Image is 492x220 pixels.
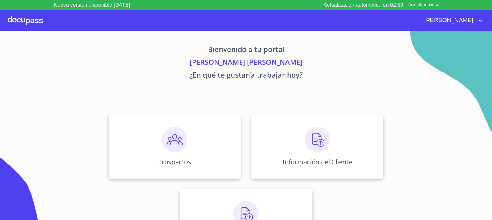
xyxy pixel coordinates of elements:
[408,2,438,9] span: Actualizar ahora
[158,157,191,166] p: Prospectos
[49,44,443,57] p: Bienvenido a tu portal
[54,1,130,9] p: Nueva versión disponible [DATE]
[324,1,403,9] p: Actualización automatica en 02:59
[420,15,484,26] button: account of current user
[420,15,477,26] span: [PERSON_NAME]
[49,70,443,82] p: ¿En qué te gustaría trabajar hoy?
[305,127,330,152] img: carga.png
[162,127,187,152] img: prospectos.png
[49,57,443,70] p: [PERSON_NAME] [PERSON_NAME]
[283,157,352,166] p: Información del Cliente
